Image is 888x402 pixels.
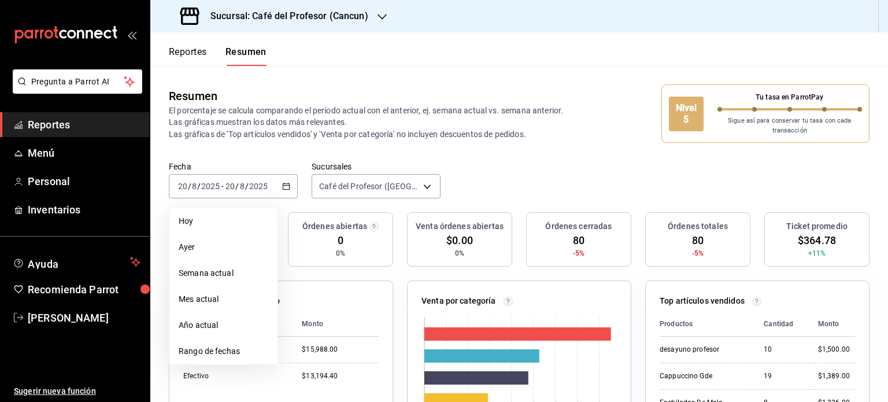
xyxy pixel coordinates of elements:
[179,293,268,305] span: Mes actual
[754,312,808,337] th: Cantidad
[169,46,267,66] div: navigation tabs
[201,9,368,23] h3: Sucursal: Café del Profesor (Cancun)
[191,182,197,191] input: --
[28,310,140,326] span: [PERSON_NAME]
[338,233,343,248] span: 0
[545,220,612,233] h3: Órdenes cerradas
[235,182,239,191] span: /
[302,220,367,233] h3: Órdenes abiertas
[8,84,142,96] a: Pregunta a Parrot AI
[177,182,188,191] input: --
[169,105,578,139] p: El porcentaje se calcula comparando el período actual con el anterior, ej. semana actual vs. sema...
[786,220,848,233] h3: Ticket promedio
[660,295,745,307] p: Top artículos vendidos
[808,248,826,259] span: +11%
[302,345,379,355] div: $15,988.00
[28,202,140,217] span: Inventarios
[573,248,584,259] span: -5%
[818,371,855,381] div: $1,389.00
[221,182,224,191] span: -
[446,233,473,248] span: $0.00
[717,116,863,135] p: Sigue así para conservar tu tasa con cada transacción
[28,255,125,269] span: Ayuda
[225,182,235,191] input: --
[169,163,298,171] label: Fecha
[798,233,836,248] span: $364.78
[455,248,464,259] span: 0%
[717,92,863,102] p: Tu tasa en ParrotPay
[28,117,140,132] span: Reportes
[692,248,704,259] span: -5%
[312,163,441,171] label: Sucursales
[225,46,267,66] button: Resumen
[302,371,379,381] div: $13,194.40
[183,371,283,381] div: Efectivo
[169,46,207,66] button: Reportes
[188,182,191,191] span: /
[239,182,245,191] input: --
[660,312,754,337] th: Productos
[764,371,799,381] div: 19
[179,215,268,227] span: Hoy
[31,76,124,88] span: Pregunta a Parrot AI
[14,385,140,397] span: Sugerir nueva función
[660,371,745,381] div: Cappuccino Gde
[201,182,220,191] input: ----
[13,69,142,94] button: Pregunta a Parrot AI
[179,345,268,357] span: Rango de fechas
[293,312,379,337] th: Monto
[169,87,217,105] div: Resumen
[421,295,496,307] p: Venta por categoría
[669,97,704,131] div: Nivel 5
[127,30,136,39] button: open_drawer_menu
[179,319,268,331] span: Año actual
[179,267,268,279] span: Semana actual
[28,174,140,189] span: Personal
[818,345,855,355] div: $1,500.00
[319,180,419,192] span: Café del Profesor ([GEOGRAPHIC_DATA])
[416,220,504,233] h3: Venta órdenes abiertas
[28,282,140,297] span: Recomienda Parrot
[249,182,268,191] input: ----
[573,233,584,248] span: 80
[809,312,855,337] th: Monto
[197,182,201,191] span: /
[245,182,249,191] span: /
[28,145,140,161] span: Menú
[668,220,728,233] h3: Órdenes totales
[179,241,268,253] span: Ayer
[692,233,704,248] span: 80
[764,345,799,355] div: 10
[336,248,345,259] span: 0%
[660,345,745,355] div: desayuno profesor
